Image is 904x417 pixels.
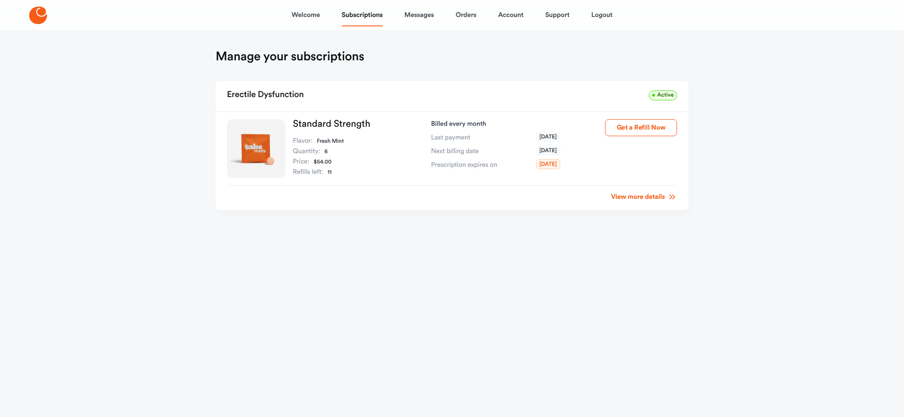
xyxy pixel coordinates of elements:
span: [DATE] [536,159,560,169]
span: Next billing date [431,147,479,156]
a: Subscriptions [342,4,383,26]
a: Account [498,4,524,26]
dd: 11 [327,167,331,178]
dt: Flavor: [293,136,313,147]
p: Billed every month [431,119,590,129]
a: Support [545,4,570,26]
dt: Refills left: [293,167,323,178]
button: Get a Refill Now [605,119,677,136]
a: Welcome [291,4,320,26]
dd: 6 [324,147,328,157]
span: Active [649,90,677,100]
dt: Price: [293,157,309,167]
a: Messages [404,4,434,26]
span: [DATE] [536,132,560,142]
span: Prescription expires on [431,160,498,170]
a: Logout [591,4,613,26]
img: Standard Strength [227,119,285,178]
h1: Manage your subscriptions [216,49,364,64]
a: Orders [456,4,476,26]
dd: $54.00 [314,157,331,167]
a: Standard Strength [293,119,370,129]
dd: Fresh Mint [317,136,344,147]
dt: Quantity: [293,147,320,157]
span: Last payment [431,133,470,142]
span: [DATE] [536,146,560,155]
h2: Erectile Dysfunction [227,87,304,104]
a: View more details [611,192,677,202]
